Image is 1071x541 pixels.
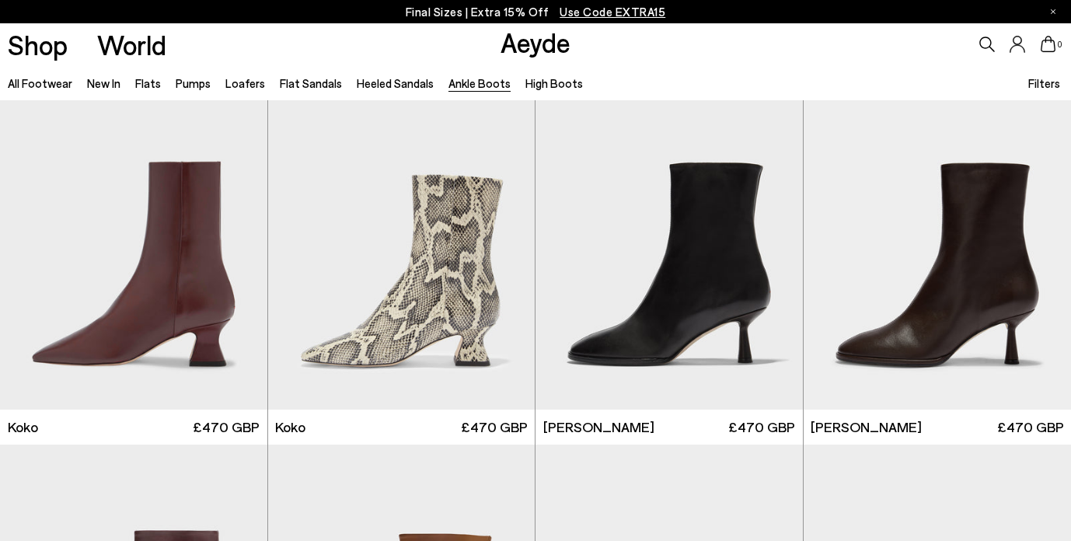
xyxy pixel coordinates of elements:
[135,76,161,90] a: Flats
[357,76,434,90] a: Heeled Sandals
[193,417,260,437] span: £470 GBP
[225,76,265,90] a: Loafers
[280,76,342,90] a: Flat Sandals
[543,417,654,437] span: [PERSON_NAME]
[501,26,570,58] a: Aeyde
[448,76,511,90] a: Ankle Boots
[811,417,922,437] span: [PERSON_NAME]
[268,74,535,410] img: Koko Regal Heel Boots
[997,417,1064,437] span: £470 GBP
[406,2,666,22] p: Final Sizes | Extra 15% Off
[1056,40,1064,49] span: 0
[275,417,305,437] span: Koko
[8,76,72,90] a: All Footwear
[268,410,535,445] a: Koko £470 GBP
[87,76,120,90] a: New In
[8,417,38,437] span: Koko
[728,417,795,437] span: £470 GBP
[560,5,665,19] span: Navigate to /collections/ss25-final-sizes
[461,417,528,437] span: £470 GBP
[535,74,803,410] img: Dorothy Soft Sock Boots
[97,31,166,58] a: World
[8,31,68,58] a: Shop
[1041,36,1056,53] a: 0
[176,76,211,90] a: Pumps
[525,76,583,90] a: High Boots
[535,410,803,445] a: [PERSON_NAME] £470 GBP
[1028,76,1060,90] span: Filters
